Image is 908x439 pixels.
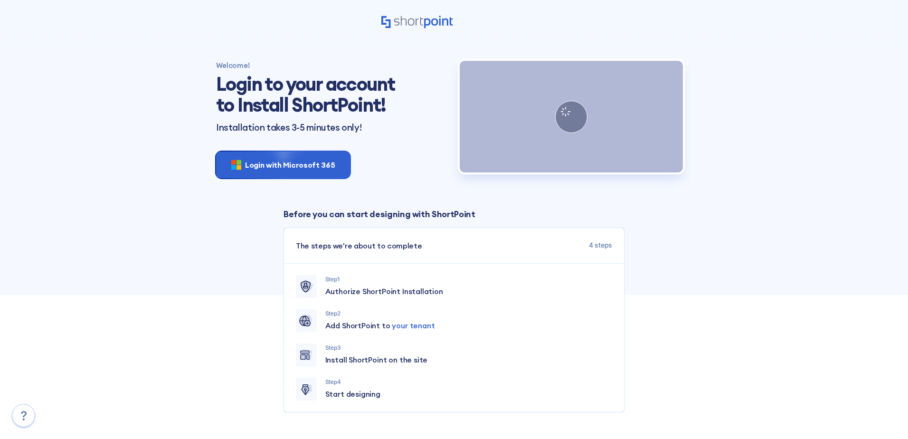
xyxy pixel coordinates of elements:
span: Start designing [325,388,380,400]
span: The steps we're about to complete [296,240,422,251]
h1: Login to your account to Install ShortPoint! [216,74,401,115]
h4: Welcome! [216,61,448,70]
p: Step 4 [325,378,612,386]
span: Authorize ShortPoint Installation [325,286,443,297]
p: Step 2 [325,309,612,318]
span: Add ShortPoint to [325,320,435,331]
button: Login with Microsoft 365 [216,152,350,178]
span: 4 steps [589,240,612,251]
p: Before you can start designing with ShortPoint [284,208,624,220]
span: Login with Microsoft 365 [245,159,335,171]
p: Installation takes 3-5 minutes only! [216,123,448,133]
span: Install ShortPoint on the site [325,354,428,365]
span: your tenant [392,321,435,330]
p: Step 3 [325,344,612,352]
p: Step 1 [325,275,612,284]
